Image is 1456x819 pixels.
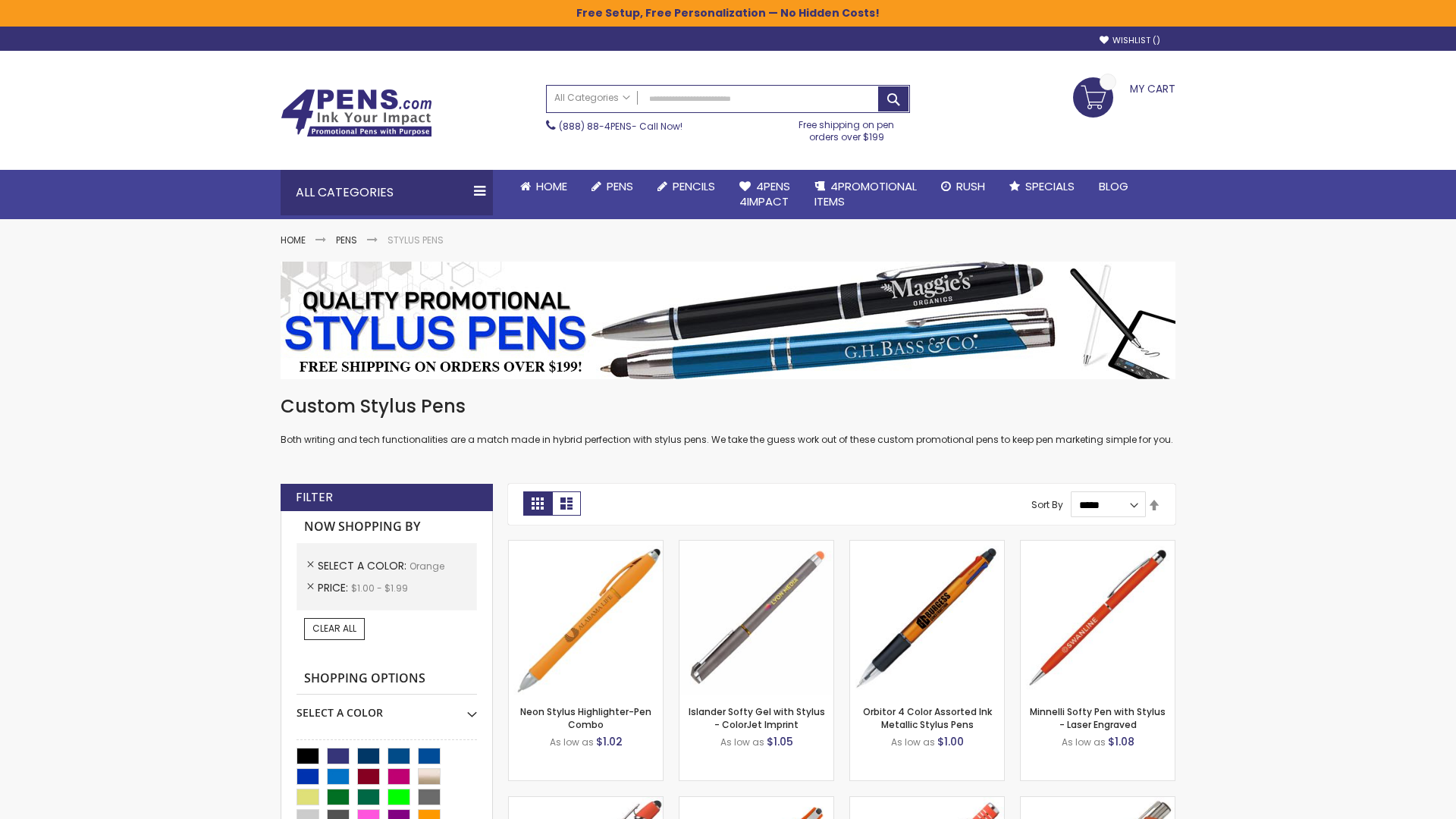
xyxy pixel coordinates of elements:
[520,705,651,730] a: Neon Stylus Highlighter-Pen Combo
[536,178,567,194] span: Home
[956,178,985,194] span: Rush
[727,170,802,219] a: 4Pens4impact
[645,170,727,203] a: Pencils
[1030,705,1166,730] a: Minnelli Softy Pen with Stylus - Laser Engraved
[297,663,477,695] strong: Shopping Options
[679,540,833,553] a: Islander Softy Gel with Stylus - ColorJet Imprint-Orange
[304,618,365,639] a: Clear All
[1025,178,1075,194] span: Specials
[679,541,833,695] img: Islander Softy Gel with Stylus - ColorJet Imprint-Orange
[1087,170,1141,203] a: Blog
[281,262,1175,379] img: Stylus Pens
[891,736,935,748] span: As low as
[1100,35,1160,46] a: Wishlist
[929,170,997,203] a: Rush
[509,796,663,809] a: 4P-MS8B-Orange
[550,736,594,748] span: As low as
[1021,541,1175,695] img: Minnelli Softy Pen with Stylus - Laser Engraved-Orange
[312,622,356,635] span: Clear All
[297,511,477,543] strong: Now Shopping by
[596,734,623,749] span: $1.02
[281,89,432,137] img: 4Pens Custom Pens and Promotional Products
[318,558,409,573] span: Select A Color
[1021,796,1175,809] a: Tres-Chic Softy Brights with Stylus Pen - Laser-Orange
[296,489,333,506] strong: Filter
[1108,734,1134,749] span: $1.08
[739,178,790,209] span: 4Pens 4impact
[388,234,444,246] strong: Stylus Pens
[281,234,306,246] a: Home
[1031,498,1063,511] label: Sort By
[689,705,825,730] a: Islander Softy Gel with Stylus - ColorJet Imprint
[802,170,929,219] a: 4PROMOTIONALITEMS
[1099,178,1128,194] span: Blog
[281,394,1175,447] div: Both writing and tech functionalities are a match made in hybrid perfection with stylus pens. We ...
[281,394,1175,419] h1: Custom Stylus Pens
[863,705,992,730] a: Orbitor 4 Color Assorted Ink Metallic Stylus Pens
[679,796,833,809] a: Avendale Velvet Touch Stylus Gel Pen-Orange
[297,695,477,720] div: Select A Color
[1062,736,1106,748] span: As low as
[673,178,715,194] span: Pencils
[579,170,645,203] a: Pens
[547,86,638,111] a: All Categories
[554,92,630,104] span: All Categories
[850,541,1004,695] img: Orbitor 4 Color Assorted Ink Metallic Stylus Pens-Orange
[409,560,444,573] span: Orange
[1021,540,1175,553] a: Minnelli Softy Pen with Stylus - Laser Engraved-Orange
[281,170,493,215] div: All Categories
[508,170,579,203] a: Home
[720,736,764,748] span: As low as
[607,178,633,194] span: Pens
[509,540,663,553] a: Neon Stylus Highlighter-Pen Combo-Orange
[850,540,1004,553] a: Orbitor 4 Color Assorted Ink Metallic Stylus Pens-Orange
[850,796,1004,809] a: Marin Softy Pen with Stylus - Laser Engraved-Orange
[559,120,682,133] span: - Call Now!
[937,734,964,749] span: $1.00
[318,580,351,595] span: Price
[351,582,408,595] span: $1.00 - $1.99
[559,120,632,133] a: (888) 88-4PENS
[997,170,1087,203] a: Specials
[814,178,917,209] span: 4PROMOTIONAL ITEMS
[336,234,357,246] a: Pens
[767,734,793,749] span: $1.05
[523,491,552,516] strong: Grid
[509,541,663,695] img: Neon Stylus Highlighter-Pen Combo-Orange
[783,113,911,143] div: Free shipping on pen orders over $199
